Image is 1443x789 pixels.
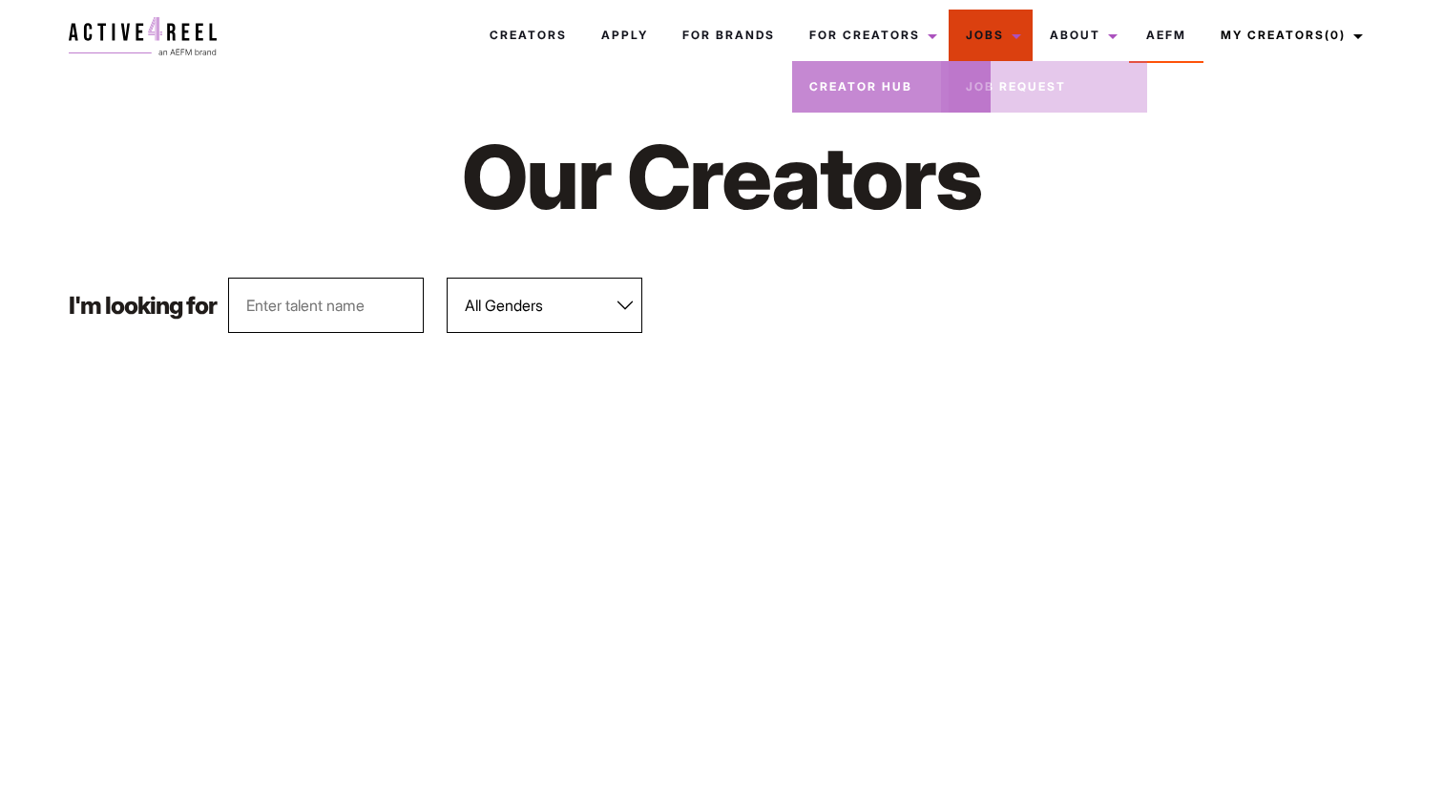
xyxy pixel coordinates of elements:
[792,10,949,61] a: For Creators
[1325,28,1346,42] span: (0)
[69,17,217,55] img: a4r-logo.svg
[472,10,584,61] a: Creators
[1129,10,1203,61] a: AEFM
[949,61,1147,113] a: Job Request
[228,278,424,333] input: Enter talent name
[69,294,217,318] p: I'm looking for
[949,10,1033,61] a: Jobs
[1033,10,1129,61] a: About
[1203,10,1374,61] a: My Creators(0)
[665,10,792,61] a: For Brands
[584,10,665,61] a: Apply
[792,61,991,113] a: Creator Hub
[345,122,1097,232] h1: Our Creators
